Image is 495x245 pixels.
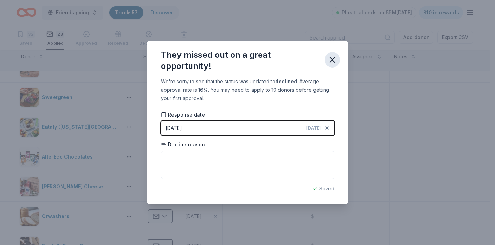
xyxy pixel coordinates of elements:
[161,111,205,118] span: Response date
[161,49,319,72] div: They missed out on a great opportunity!
[275,78,297,84] b: declined
[306,125,321,131] span: [DATE]
[161,121,334,135] button: [DATE][DATE]
[161,77,334,103] div: We're sorry to see that the status was updated to . Average approval rate is 16%. You may need to...
[161,141,205,148] span: Decline reason
[165,124,182,132] div: [DATE]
